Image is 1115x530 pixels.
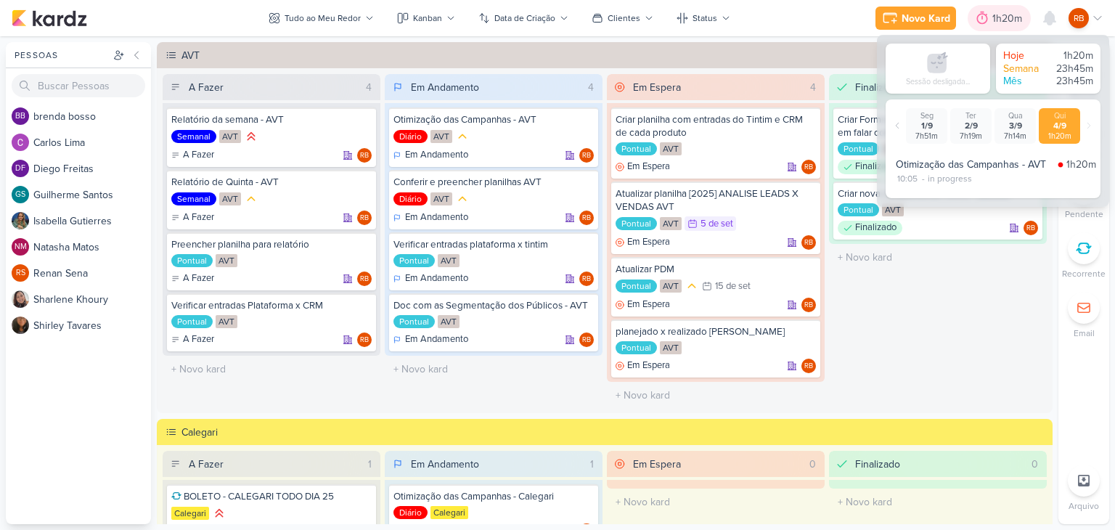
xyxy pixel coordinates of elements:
[579,333,594,347] div: Rogerio Bispo
[360,80,377,95] div: 4
[616,359,670,373] div: Em Espera
[660,341,682,354] div: AVT
[875,7,956,30] button: Novo Kard
[804,457,822,472] div: 0
[12,74,145,97] input: Buscar Pessoas
[393,506,428,519] div: Diário
[388,359,600,380] input: + Novo kard
[579,333,594,347] div: Responsável: Rogerio Bispo
[393,192,428,205] div: Diário
[12,290,29,308] img: Sharlene Khoury
[166,359,377,380] input: + Novo kard
[801,359,816,373] div: Responsável: Rogerio Bispo
[1074,12,1085,25] p: RB
[171,490,372,503] div: BOLETO - CALEGARI TODO DIA 25
[393,176,594,189] div: Conferir e preencher planilhas AVT
[801,235,816,250] div: Responsável: Rogerio Bispo
[909,121,944,131] div: 1/9
[33,318,151,333] div: S h i r l e y T a v a r e s
[1069,8,1089,28] div: Rogerio Bispo
[1050,62,1093,76] div: 23h45m
[430,192,452,205] div: AVT
[219,192,241,205] div: AVT
[171,238,372,251] div: Preencher planilha para relatório
[393,490,594,503] div: Otimização das Campanhas - Calegari
[393,148,468,163] div: Em Andamento
[838,203,879,216] div: Pontual
[357,272,372,286] div: Responsável: Rogerio Bispo
[701,219,733,229] div: 5 de set
[627,359,670,373] p: Em Espera
[616,298,670,312] div: Em Espera
[1003,62,1047,76] div: Semana
[357,211,372,225] div: Responsável: Rogerio Bispo
[15,165,25,173] p: DF
[455,129,470,144] div: Prioridade Média
[12,264,29,282] div: Renan Sena
[362,457,377,472] div: 1
[616,235,670,250] div: Em Espera
[393,238,594,251] div: Verificar entradas plataforma x tintim
[360,215,369,222] p: RB
[393,130,428,143] div: Diário
[1062,267,1106,280] p: Recorrente
[33,213,151,229] div: I s a b e l l a G u t i e r r e s
[1024,221,1038,235] div: Responsável: Rogerio Bispo
[405,211,468,225] p: Em Andamento
[953,111,989,121] div: Ter
[909,131,944,141] div: 7h51m
[832,492,1044,513] input: + Novo kard
[838,221,902,235] div: Finalizado
[902,11,950,26] div: Novo Kard
[838,142,879,155] div: Pontual
[189,80,224,95] div: A Fazer
[838,160,902,174] div: Finalizado
[393,211,468,225] div: Em Andamento
[616,217,657,230] div: Pontual
[801,298,816,312] div: Rogerio Bispo
[357,272,372,286] div: Rogerio Bispo
[360,152,369,160] p: RB
[405,148,468,163] p: Em Andamento
[357,211,372,225] div: Rogerio Bispo
[183,148,214,163] p: A Fazer
[801,160,816,174] div: Responsável: Rogerio Bispo
[171,507,209,520] div: Calegari
[33,240,151,255] div: N a t a s h a M a t o s
[12,9,87,27] img: kardz.app
[438,254,460,267] div: AVT
[357,333,372,347] div: Responsável: Rogerio Bispo
[992,11,1026,26] div: 1h20m
[12,238,29,256] div: Natasha Matos
[1042,131,1077,141] div: 1h20m
[411,80,479,95] div: Em Andamento
[12,49,110,62] div: Pessoas
[181,425,1048,440] div: Calegari
[1042,121,1077,131] div: 4/9
[579,211,594,225] div: Rogerio Bispo
[1026,225,1035,232] p: RB
[171,299,372,312] div: Verificar entradas Plataforma x CRM
[633,457,681,472] div: Em Espera
[660,142,682,155] div: AVT
[393,113,594,126] div: Otimização das Campanhas - AVT
[801,298,816,312] div: Responsável: Rogerio Bispo
[216,315,237,328] div: AVT
[882,203,904,216] div: AVT
[906,77,970,86] div: Sessão desligada...
[15,113,25,121] p: bb
[1003,75,1047,88] div: Mês
[171,130,216,143] div: Semanal
[1003,49,1047,62] div: Hoje
[838,113,1038,139] div: Criar Forms condicional: você tem interesse em falar com um de nossos corretores
[1050,75,1093,88] div: 23h45m
[896,172,919,185] div: 10:05
[171,254,213,267] div: Pontual
[610,492,822,513] input: + Novo kard
[360,337,369,344] p: RB
[16,269,25,277] p: RS
[804,80,822,95] div: 4
[627,160,670,174] p: Em Espera
[183,211,214,225] p: A Fazer
[801,359,816,373] div: Rogerio Bispo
